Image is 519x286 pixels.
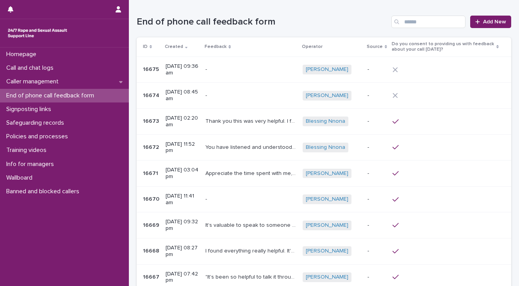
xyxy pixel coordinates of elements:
p: Created [165,42,183,51]
a: [PERSON_NAME] [306,222,348,229]
p: [DATE] 08:45 am [166,89,199,102]
p: Training videos [3,147,53,154]
p: 16667 [143,272,161,281]
tr: 1667516675 [DATE] 09:36 am-- [PERSON_NAME] - [137,56,511,83]
h1: End of phone call feedback form [137,16,388,28]
p: - [367,66,386,73]
p: "It's been so helpful to talk it through. Thank you." [205,272,298,281]
p: - [367,170,386,177]
p: 16673 [143,117,161,125]
p: I found everything really helpful. It's helped a lot so thank you. [205,246,298,254]
p: 16669 [143,221,161,229]
a: [PERSON_NAME] [306,196,348,203]
p: [DATE] 02:20 am [166,115,199,128]
tr: 1667116671 [DATE] 03:04 pmAppreciate the time spent with me, thank you for signposting me to the ... [137,161,511,187]
p: Info for managers [3,161,60,168]
p: 16672 [143,143,161,151]
tr: 1667216672 [DATE] 11:52 pmYou have listened and understood me and you have been very helpful, I f... [137,134,511,161]
p: - [205,65,209,73]
p: Thank you this was very helpful. I felt like I was in a safe space. [205,117,298,125]
p: 16675 [143,65,161,73]
p: End of phone call feedback form [3,92,100,99]
p: Banned and blocked callers [3,188,86,195]
input: Search [391,16,465,28]
p: [DATE] 11:41 am [166,193,199,206]
p: - [367,144,386,151]
p: 16674 [143,91,161,99]
p: ID [143,42,148,51]
a: [PERSON_NAME] [306,92,348,99]
tr: 1667416674 [DATE] 08:45 am-- [PERSON_NAME] - [137,83,511,109]
p: - [367,222,386,229]
a: [PERSON_NAME] [306,248,348,254]
a: [PERSON_NAME] [306,274,348,281]
p: [DATE] 11:52 pm [166,141,199,154]
p: [DATE] 07:42 pm [166,271,199,284]
p: 16671 [143,169,160,177]
a: [PERSON_NAME] [306,66,348,73]
p: - [205,91,209,99]
p: Homepage [3,51,43,58]
p: [DATE] 09:32 pm [166,219,199,232]
p: - [205,194,209,203]
p: Call and chat logs [3,64,60,72]
p: Policies and processes [3,133,74,140]
p: - [367,274,386,281]
p: - [367,118,386,125]
p: Do you consent to providing us with feedback about your call [DATE]? [392,40,494,54]
tr: 1666916669 [DATE] 09:32 pmIt's valuable to speak to someone who gets it and to not feel alone. Th... [137,212,511,238]
a: [PERSON_NAME] [306,170,348,177]
p: - [367,248,386,254]
a: Blessing Nnona [306,144,345,151]
p: 16668 [143,246,161,254]
p: Caller management [3,78,65,85]
p: - [367,92,386,99]
p: Wallboard [3,174,39,182]
p: Safeguarding records [3,119,70,127]
tr: 1667316673 [DATE] 02:20 amThank you this was very helpful. I felt like I was in a safe space.Than... [137,108,511,134]
p: You have listened and understood me and you have been very helpful, I feel a lot better than befo... [205,143,298,151]
a: Add New [470,16,511,28]
p: [DATE] 09:36 am [166,63,199,76]
p: Appreciate the time spent with me, thank you for signposting me to the right place, I really need... [205,169,298,177]
a: Blessing Nnona [306,118,345,125]
p: [DATE] 08:27 pm [166,245,199,258]
p: [DATE] 03:04 pm [166,167,199,180]
tr: 1667016670 [DATE] 11:41 am-- [PERSON_NAME] - [137,186,511,212]
img: rhQMoQhaT3yELyF149Cw [6,25,69,41]
tr: 1666816668 [DATE] 08:27 pmI found everything really helpful. It's helped a lot so thank you.I fou... [137,238,511,264]
p: It's valuable to speak to someone who gets it and to not feel alone. There aren't enough people t... [205,221,298,229]
p: Source [367,42,383,51]
p: Signposting links [3,106,57,113]
p: Feedback [205,42,227,51]
p: Operator [302,42,323,51]
p: 16670 [143,194,161,203]
p: - [367,196,386,203]
span: Add New [483,19,506,25]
